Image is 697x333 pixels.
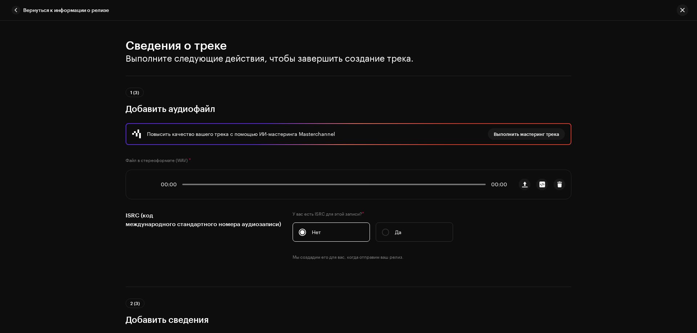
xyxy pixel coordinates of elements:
small: Мы создадим его для вас, когда отправим ваш релиз. [293,253,404,261]
label: У вас есть ISRC для этой записи? [293,211,453,217]
h3: Выполните следующие действия, чтобы завершить создание трека. [126,53,571,64]
span: 00:00 [161,182,179,187]
span: Выполнить мастеринг трека [494,127,559,141]
small: Файл в стереоформате (WAV) [126,158,188,163]
h3: Добавить аудиофайл [126,103,571,115]
h2: Сведения о треке [126,38,571,53]
div: Повысить качество вашего трека с помощью ИИ-мастеринга Masterchannel [147,130,335,138]
button: Выполнить мастеринг трека [488,128,565,140]
h5: ISRC (код международного стандартного номера аудиозаписи) [126,211,281,228]
span: 2 (3) [130,301,140,306]
span: 00:00 [489,182,507,187]
h3: Добавить сведения [126,314,571,325]
p: Да [395,228,402,236]
p: Нет [312,228,321,236]
span: 1 (3) [130,90,139,95]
